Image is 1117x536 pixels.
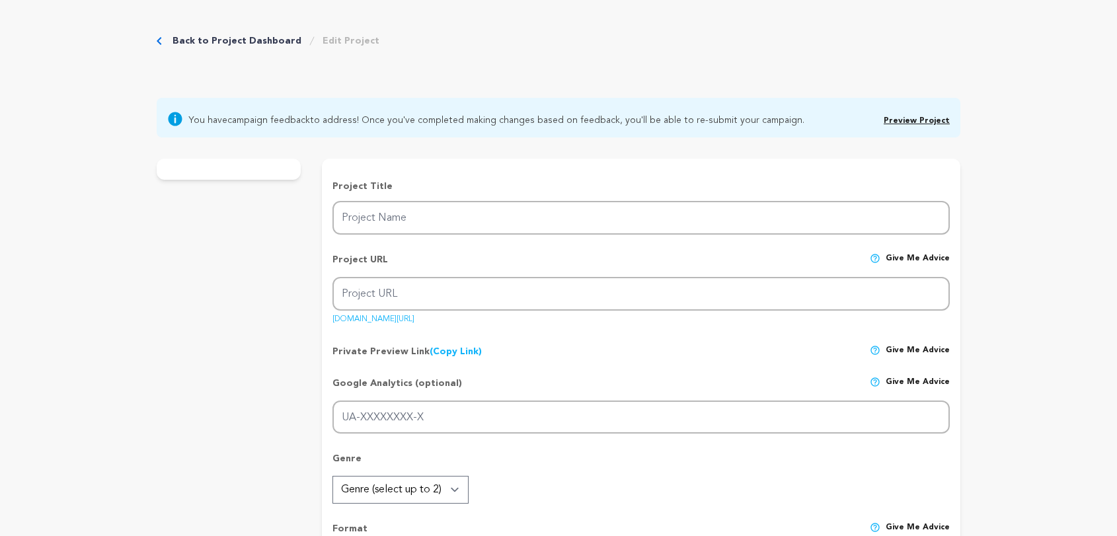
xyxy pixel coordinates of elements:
input: Project Name [332,201,950,235]
a: campaign feedback [227,116,310,125]
span: Give me advice [886,253,950,277]
a: Edit Project [323,34,379,48]
input: Project URL [332,277,950,311]
img: help-circle.svg [870,345,880,356]
p: Project Title [332,180,950,193]
a: Preview Project [884,117,950,125]
img: help-circle.svg [870,253,880,264]
p: Project URL [332,253,388,277]
span: You have to address! Once you've completed making changes based on feedback, you'll be able to re... [188,111,804,127]
img: help-circle.svg [870,377,880,387]
div: Breadcrumb [157,34,379,48]
a: [DOMAIN_NAME][URL] [332,310,414,323]
p: Private Preview Link [332,345,482,358]
span: Give me advice [886,377,950,401]
a: (Copy Link) [430,347,482,356]
p: Google Analytics (optional) [332,377,462,401]
a: Back to Project Dashboard [173,34,301,48]
img: help-circle.svg [870,522,880,533]
span: Give me advice [886,345,950,358]
input: UA-XXXXXXXX-X [332,401,950,434]
p: Genre [332,452,950,476]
